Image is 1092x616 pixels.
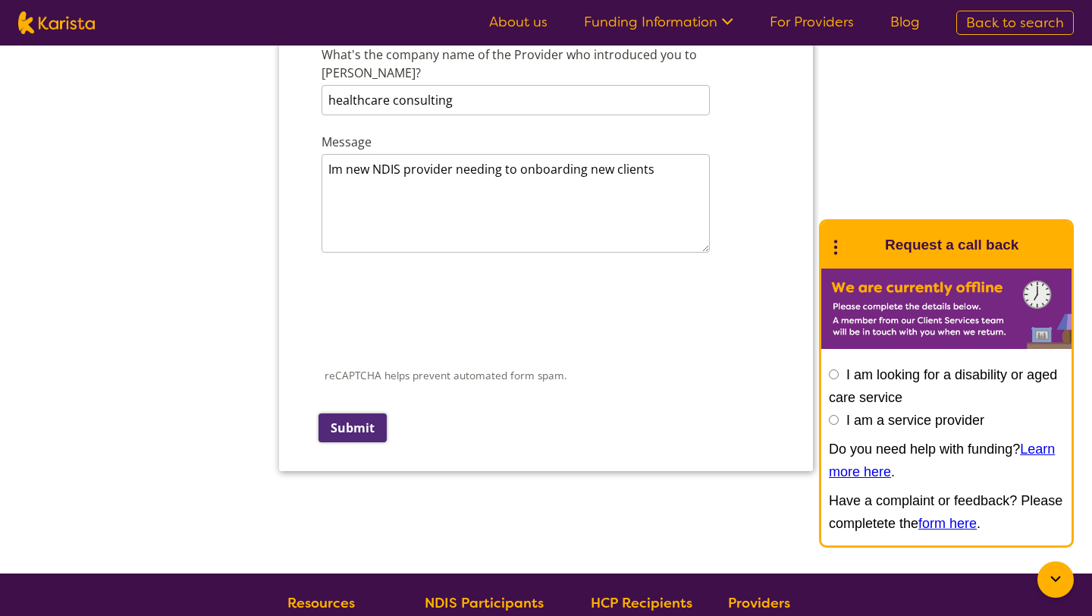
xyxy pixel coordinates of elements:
[49,345,325,376] input: Number of existing clients
[49,323,211,345] label: Number of existing clients
[287,594,355,612] b: Resources
[49,253,204,275] label: Head Office Location
[61,511,133,528] label: Counselling
[890,13,920,31] a: Blog
[885,234,1018,256] h1: Request a call back
[49,115,86,137] label: ABN
[846,230,876,260] img: Karista
[584,13,733,31] a: Funding Information
[18,11,95,34] img: Karista logo
[591,594,692,612] b: HCP Recipients
[829,489,1064,535] p: Have a complaint or feedback? Please completete the .
[49,137,325,167] input: ABN
[49,393,204,415] label: Business Type
[49,463,357,484] label: What services do you provide? (Choose all that apply)
[425,594,544,612] b: NDIS Participants
[728,594,790,612] b: Providers
[489,13,548,31] a: About us
[61,536,115,552] label: Dietitian
[61,585,177,602] label: Exercise physiology
[49,45,193,67] label: Business trading name
[61,560,210,577] label: Domestic and home help
[61,486,174,503] label: Behaviour support
[829,438,1064,483] p: Do you need help with funding? .
[49,67,497,97] input: Business trading name
[956,11,1074,35] a: Back to search
[918,516,977,531] a: form here
[49,415,325,445] select: Business Type
[49,206,322,236] input: Business Website
[846,413,984,428] label: I am a service provider
[770,13,854,31] a: For Providers
[42,12,202,30] label: Company details
[821,269,1072,349] img: Karista offline chat form to request call back
[49,184,249,206] label: Business Website
[49,275,325,306] select: Head Office Location
[829,367,1057,405] label: I am looking for a disability or aged care service
[966,14,1064,32] span: Back to search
